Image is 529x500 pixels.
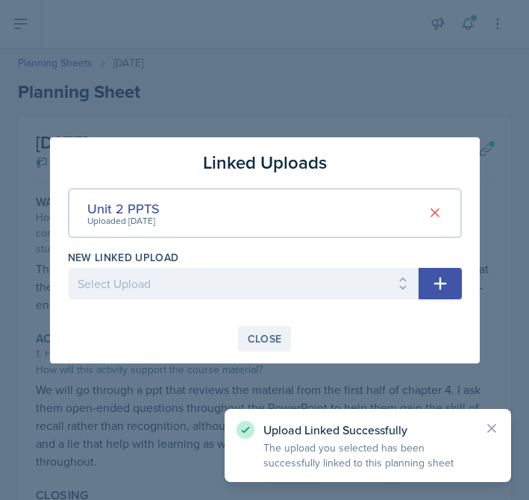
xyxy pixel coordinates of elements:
div: Close [248,333,282,345]
p: Upload Linked Successfully [263,422,472,437]
button: Close [238,326,292,351]
div: Uploaded [DATE] [87,214,160,228]
label: New Linked Upload [68,250,179,265]
div: Unit 2 PPTS [87,199,160,219]
h3: Linked Uploads [203,149,327,176]
p: The upload you selected has been successfully linked to this planning sheet [263,440,472,470]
